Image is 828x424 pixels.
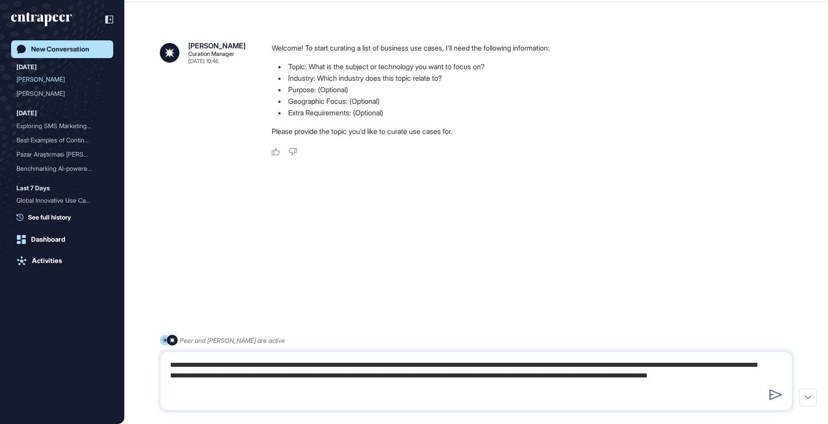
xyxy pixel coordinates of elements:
div: Global Innovative Use Cases in Telecommunications [16,193,108,208]
div: [PERSON_NAME] [188,42,246,49]
div: Best Examples of Continuous Innovation in Airline and Air Travel Industries [16,133,108,147]
div: Pazar Araştırması Talebi [16,147,108,161]
li: Industry: Which industry does this topic relate to? [272,72,800,84]
div: New Conversation [31,45,89,53]
div: Exploring SMS Marketing S... [16,119,101,133]
li: Topic: What is the subject or technology you want to focus on? [272,61,800,72]
div: Dashboard [31,236,65,243]
div: [PERSON_NAME] [16,86,101,101]
div: Last 7 Days [16,183,50,193]
div: Curation Manager [188,51,234,57]
li: Geographic Focus: (Optional) [272,95,800,107]
div: Peer and [PERSON_NAME] are active [180,335,285,346]
div: entrapeer-logo [11,12,72,27]
li: Purpose: (Optional) [272,84,800,95]
li: Extra Requirements: (Optional) [272,107,800,118]
div: [DATE] [16,108,37,118]
p: Welcome! To start curating a list of business use cases, I'll need the following information: [272,42,800,54]
div: Activities [32,257,62,265]
div: Benchmarking AI-powered HR Automation Platforms Against KAI at Koçsistem [16,161,108,176]
a: New Conversation [11,40,113,58]
a: See full history [16,212,113,222]
div: Global Innovative Use Cas... [16,193,101,208]
a: Dashboard [11,231,113,248]
div: [PERSON_NAME] [16,72,101,86]
p: Please provide the topic you'd like to curate use cases for. [272,126,800,137]
div: Pazar Araştırması [PERSON_NAME] [16,147,101,161]
div: Exploring SMS Marketing Startups in Turkey [16,119,108,133]
div: Benchmarking AI-powered H... [16,161,101,176]
div: Curie [16,86,108,101]
span: See full history [28,212,71,222]
div: Best Examples of Continuo... [16,133,101,147]
div: Curie [16,72,108,86]
div: [DATE] 10:46 [188,59,218,64]
div: [DATE] [16,62,37,72]
a: Activities [11,252,113,270]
